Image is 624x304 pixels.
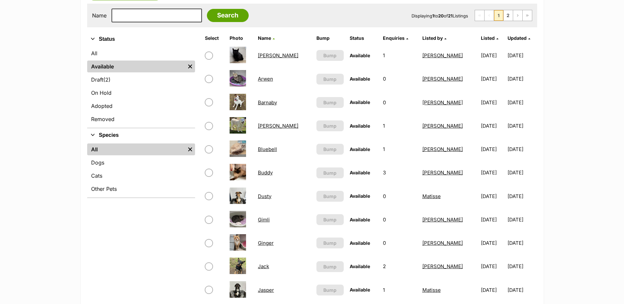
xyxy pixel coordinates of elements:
[258,193,271,199] a: Dusty
[316,214,344,225] button: Bump
[508,232,536,254] td: [DATE]
[316,144,344,155] button: Bump
[478,114,507,137] td: [DATE]
[478,161,507,184] td: [DATE]
[258,52,298,59] a: [PERSON_NAME]
[316,97,344,108] button: Bump
[422,216,463,223] a: [PERSON_NAME]
[422,263,463,269] a: [PERSON_NAME]
[316,191,344,202] button: Bump
[87,142,195,197] div: Species
[478,44,507,67] td: [DATE]
[422,52,463,59] a: [PERSON_NAME]
[481,35,495,41] span: Listed
[508,67,536,90] td: [DATE]
[316,120,344,131] button: Bump
[258,35,275,41] a: Name
[202,33,226,43] th: Select
[87,113,195,125] a: Removed
[422,35,446,41] a: Listed by
[513,10,522,21] a: Next page
[380,208,419,231] td: 0
[185,61,195,72] a: Remove filter
[350,170,370,175] span: Available
[504,10,513,21] a: Page 2
[87,74,195,86] a: Draft
[380,138,419,161] td: 1
[350,146,370,152] span: Available
[380,232,419,254] td: 0
[323,169,337,176] span: Bump
[508,44,536,67] td: [DATE]
[316,50,344,61] button: Bump
[258,216,270,223] a: Gimli
[323,263,337,270] span: Bump
[508,35,527,41] span: Updated
[422,287,441,293] a: Matisse
[380,91,419,114] td: 0
[380,114,419,137] td: 1
[227,33,255,43] th: Photo
[478,279,507,301] td: [DATE]
[185,143,195,155] a: Remove filter
[350,123,370,129] span: Available
[316,74,344,85] button: Bump
[508,185,536,208] td: [DATE]
[508,279,536,301] td: [DATE]
[316,238,344,248] button: Bump
[323,52,337,59] span: Bump
[494,10,503,21] span: Page 1
[350,240,370,246] span: Available
[422,193,441,199] a: Matisse
[323,240,337,246] span: Bump
[422,123,463,129] a: [PERSON_NAME]
[323,287,337,293] span: Bump
[347,33,380,43] th: Status
[258,287,274,293] a: Jasper
[323,193,337,200] span: Bump
[350,217,370,222] span: Available
[380,185,419,208] td: 0
[383,35,405,41] span: translation missing: en.admin.listings.index.attributes.enquiries
[380,67,419,90] td: 0
[508,91,536,114] td: [DATE]
[258,169,273,176] a: Buddy
[314,33,346,43] th: Bump
[478,91,507,114] td: [DATE]
[508,114,536,137] td: [DATE]
[323,146,337,153] span: Bump
[422,99,463,106] a: [PERSON_NAME]
[350,53,370,58] span: Available
[87,143,185,155] a: All
[523,10,532,21] a: Last page
[380,279,419,301] td: 1
[422,169,463,176] a: [PERSON_NAME]
[258,240,274,246] a: Ginger
[323,76,337,83] span: Bump
[258,123,298,129] a: [PERSON_NAME]
[422,76,463,82] a: [PERSON_NAME]
[350,76,370,82] span: Available
[383,35,408,41] a: Enquiries
[323,122,337,129] span: Bump
[478,67,507,90] td: [DATE]
[87,35,195,43] button: Status
[350,287,370,292] span: Available
[207,9,249,22] input: Search
[316,261,344,272] button: Bump
[87,61,185,72] a: Available
[87,47,195,59] a: All
[478,208,507,231] td: [DATE]
[258,263,269,269] a: Jack
[323,99,337,106] span: Bump
[448,13,453,18] strong: 21
[258,146,277,152] a: Bluebell
[87,100,195,112] a: Adopted
[350,99,370,105] span: Available
[350,193,370,199] span: Available
[422,35,443,41] span: Listed by
[475,10,532,21] nav: Pagination
[478,185,507,208] td: [DATE]
[258,76,273,82] a: Arwen
[508,35,530,41] a: Updated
